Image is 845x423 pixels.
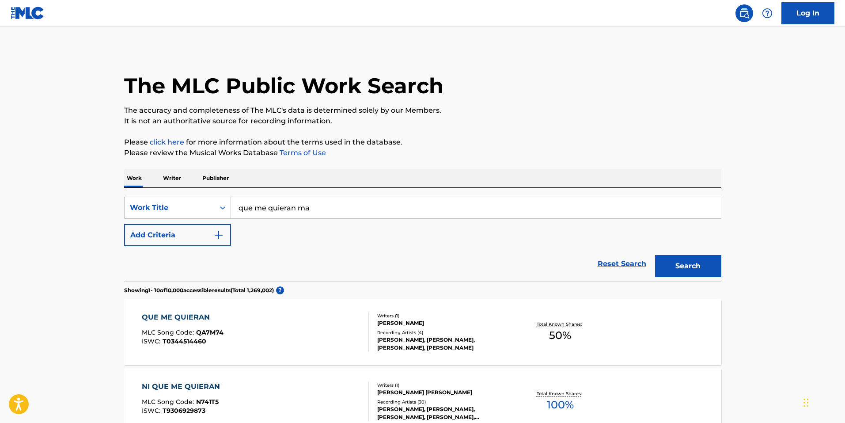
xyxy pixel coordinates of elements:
[377,319,511,327] div: [PERSON_NAME]
[142,398,196,406] span: MLC Song Code :
[124,224,231,246] button: Add Criteria
[377,389,511,396] div: [PERSON_NAME] [PERSON_NAME]
[142,407,163,415] span: ISWC :
[124,299,721,365] a: QUE ME QUIERANMLC Song Code:QA7M74ISWC:T0344514460Writers (1)[PERSON_NAME]Recording Artists (4)[P...
[124,72,443,99] h1: The MLC Public Work Search
[142,381,224,392] div: NI QUE ME QUIERAN
[762,8,773,19] img: help
[655,255,721,277] button: Search
[196,328,224,336] span: QA7M74
[160,169,184,187] p: Writer
[124,137,721,148] p: Please for more information about the terms used in the database.
[549,328,571,343] span: 50 %
[196,398,219,406] span: N741T5
[200,169,231,187] p: Publisher
[130,202,209,213] div: Work Title
[163,407,205,415] span: T9306929873
[593,254,651,274] a: Reset Search
[537,321,584,328] p: Total Known Shares:
[758,4,776,22] div: Help
[377,329,511,336] div: Recording Artists ( 4 )
[124,116,721,126] p: It is not an authoritative source for recording information.
[278,149,326,157] a: Terms of Use
[377,382,511,389] div: Writers ( 1 )
[163,337,206,345] span: T0344514460
[142,337,163,345] span: ISWC :
[142,328,196,336] span: MLC Song Code :
[124,286,274,294] p: Showing 1 - 10 of 10,000 accessible results (Total 1,269,002 )
[739,8,750,19] img: search
[735,4,753,22] a: Public Search
[124,169,144,187] p: Work
[377,399,511,405] div: Recording Artists ( 30 )
[801,381,845,423] div: Widget de chat
[547,397,574,413] span: 100 %
[142,312,224,323] div: QUE ME QUIERAN
[276,286,284,294] span: ?
[124,197,721,282] form: Search Form
[781,2,834,24] a: Log In
[377,405,511,421] div: [PERSON_NAME], [PERSON_NAME], [PERSON_NAME], [PERSON_NAME], [PERSON_NAME]
[801,381,845,423] iframe: Chat Widget
[124,148,721,158] p: Please review the Musical Works Database
[124,105,721,116] p: The accuracy and completeness of The MLC's data is determined solely by our Members.
[537,390,584,397] p: Total Known Shares:
[377,312,511,319] div: Writers ( 1 )
[213,230,224,240] img: 9d2ae6d4665cec9f34b9.svg
[377,336,511,352] div: [PERSON_NAME], [PERSON_NAME], [PERSON_NAME], [PERSON_NAME]
[803,389,809,416] div: Arrastrar
[150,138,184,146] a: click here
[11,7,45,19] img: MLC Logo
